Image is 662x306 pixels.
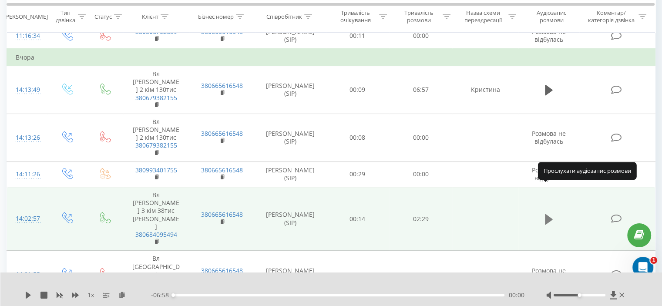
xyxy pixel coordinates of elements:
td: [PERSON_NAME] (SIP) [255,251,326,299]
iframe: Intercom live chat [632,257,653,278]
span: 1 [650,257,657,264]
div: Тип дзвінка [55,9,75,24]
td: Вл [PERSON_NAME] 3 кім 38тис [PERSON_NAME] [123,187,189,251]
td: [PERSON_NAME] (SIP) [255,23,326,49]
span: 1 x [87,291,94,299]
span: Розмова не відбулась [532,27,566,44]
a: 380665616548 [201,129,243,138]
div: Назва схеми переадресації [460,9,506,24]
div: Accessibility label [171,293,175,297]
span: Розмова не відбулась [532,266,566,282]
td: 00:08 [326,251,389,299]
span: 00:00 [509,291,524,299]
div: Коментар/категорія дзвінка [585,9,636,24]
a: 380684095494 [135,230,177,239]
a: 380665616548 [201,266,243,275]
span: Розмова не відбулась [532,129,566,145]
div: 14:13:49 [16,81,39,98]
div: Accessibility label [578,293,581,297]
td: 00:00 [389,114,452,161]
a: 380665616548 [201,166,243,174]
td: [PERSON_NAME] (SIP) [255,187,326,251]
div: 14:13:26 [16,129,39,146]
span: Розмова не відбулась [532,166,566,182]
div: Тривалість очікування [334,9,377,24]
div: 11:16:34 [16,27,39,44]
td: 00:08 [326,114,389,161]
div: Клієнт [142,13,158,20]
a: 380506702689 [135,27,177,36]
div: Бізнес номер [198,13,234,20]
td: Вчора [7,49,655,66]
div: Статус [94,13,112,20]
td: Вл [PERSON_NAME] 2 кім 130тис [123,114,189,161]
td: 00:00 [389,251,452,299]
td: 00:00 [389,161,452,187]
td: 02:29 [389,187,452,251]
td: 00:14 [326,187,389,251]
div: 14:11:26 [16,166,39,183]
div: [PERSON_NAME] [4,13,48,20]
td: 00:29 [326,161,389,187]
td: Вл [PERSON_NAME] 2 кім 130тис [123,66,189,114]
td: 06:57 [389,66,452,114]
td: [PERSON_NAME] (SIP) [255,114,326,161]
td: [PERSON_NAME] (SIP) [255,66,326,114]
div: 14:01:55 [16,266,39,283]
div: 14:02:57 [16,210,39,227]
a: 380993401755 [135,166,177,174]
a: 380665616548 [201,210,243,219]
a: 380665616548 [201,27,243,36]
a: 380679382155 [135,141,177,149]
td: 00:11 [326,23,389,49]
div: Співробітник [266,13,302,20]
span: - 06:58 [151,291,173,299]
a: 380665616548 [201,81,243,90]
div: Прослухати аудіозапис розмови [538,162,637,180]
div: Тривалість розмови [397,9,440,24]
td: Вл [GEOGRAPHIC_DATA] 1 кім 85тис [123,251,189,299]
td: Кристина [452,66,518,114]
div: Аудіозапис розмови [526,9,577,24]
td: [PERSON_NAME] (SIP) [255,161,326,187]
a: 380679382155 [135,94,177,102]
td: 00:09 [326,66,389,114]
td: 00:00 [389,23,452,49]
